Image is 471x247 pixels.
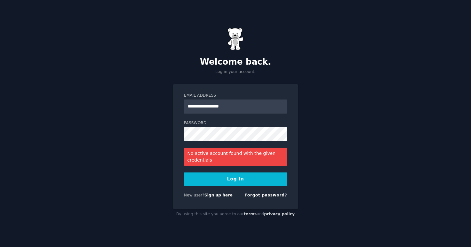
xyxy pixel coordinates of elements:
a: privacy policy [264,212,295,216]
a: Sign up here [204,193,233,197]
img: Gummy Bear [227,28,244,50]
p: Log in your account. [173,69,298,75]
div: By using this site you agree to our and [173,209,298,219]
label: Password [184,120,287,126]
span: New user? [184,193,204,197]
button: Log In [184,172,287,186]
div: No active account found with the given credentials [184,148,287,166]
h2: Welcome back. [173,57,298,67]
label: Email Address [184,93,287,99]
a: terms [244,212,257,216]
a: Forgot password? [244,193,287,197]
